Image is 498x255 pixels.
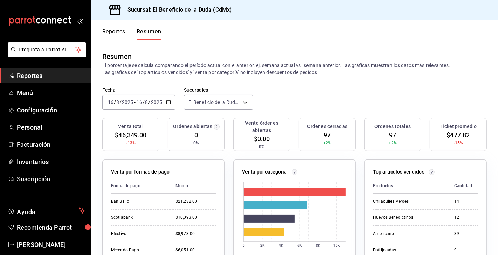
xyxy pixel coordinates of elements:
span: El Beneficio de la Duda (CdMx) [188,99,240,106]
text: 4K [279,243,283,247]
h3: Órdenes cerradas [307,123,347,130]
h3: Órdenes abiertas [173,123,212,130]
input: ---- [122,99,133,105]
span: / [114,99,116,105]
span: $46,349.00 [115,130,146,140]
text: 8K [316,243,320,247]
h3: Venta total [118,123,143,130]
span: / [143,99,145,105]
span: $0.00 [254,134,270,144]
button: open_drawer_menu [77,18,83,24]
span: / [148,99,151,105]
p: Venta por formas de pago [111,168,170,176]
span: $477.82 [447,130,470,140]
div: Americano [373,231,443,237]
div: navigation tabs [102,28,161,40]
div: $6,051.00 [175,247,216,253]
span: Suscripción [17,174,85,184]
span: Facturación [17,140,85,149]
button: Resumen [137,28,161,40]
span: 0% [193,140,199,146]
p: Venta por categoría [242,168,287,176]
span: +2% [389,140,397,146]
input: -- [136,99,143,105]
p: El porcentaje se calcula comparando el período actual con el anterior, ej. semana actual vs. sema... [102,62,487,76]
div: $8,973.00 [175,231,216,237]
span: Personal [17,123,85,132]
span: 97 [324,130,331,140]
th: Monto [170,178,216,194]
label: Fecha [102,88,175,93]
span: Ayuda [17,207,76,215]
th: Productos [373,178,449,194]
h3: Venta órdenes abiertas [236,119,287,134]
h3: Sucursal: El Beneficio de la Duda (CdMx) [122,6,232,14]
input: -- [145,99,148,105]
div: Resumen [102,51,132,62]
span: Inventarios [17,157,85,166]
th: Forma de pago [111,178,170,194]
text: 2K [260,243,265,247]
span: 0 [194,130,198,140]
div: $21,232.00 [175,198,216,204]
th: Cantidad [449,178,478,194]
h3: Ticket promedio [440,123,477,130]
div: Chilaquiles Verdes [373,198,443,204]
div: 9 [454,247,472,253]
span: Menú [17,88,85,98]
div: 12 [454,215,472,221]
text: 0 [243,243,245,247]
button: Reportes [102,28,125,40]
div: Scotiabank [111,215,164,221]
span: Pregunta a Parrot AI [19,46,75,53]
div: Efectivo [111,231,164,237]
button: Pregunta a Parrot AI [8,42,86,57]
text: 6K [297,243,302,247]
div: $10,093.00 [175,215,216,221]
input: ---- [151,99,162,105]
span: -13% [126,140,136,146]
span: 0% [259,144,264,150]
p: Top artículos vendidos [373,168,424,176]
div: 14 [454,198,472,204]
text: 10K [333,243,340,247]
label: Sucursales [184,88,253,93]
span: -15% [454,140,463,146]
input: -- [116,99,119,105]
div: 39 [454,231,472,237]
span: / [119,99,122,105]
span: Configuración [17,105,85,115]
span: 97 [389,130,396,140]
input: -- [108,99,114,105]
h3: Órdenes totales [375,123,411,130]
a: Pregunta a Parrot AI [5,51,86,58]
span: - [134,99,136,105]
div: Mercado Pago [111,247,164,253]
span: +2% [323,140,331,146]
span: [PERSON_NAME] [17,240,85,249]
span: Reportes [17,71,85,80]
div: Enfrijoladas [373,247,443,253]
span: Recomienda Parrot [17,223,85,232]
div: Ban Bajio [111,198,164,204]
div: Huevos Benedictinos [373,215,443,221]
